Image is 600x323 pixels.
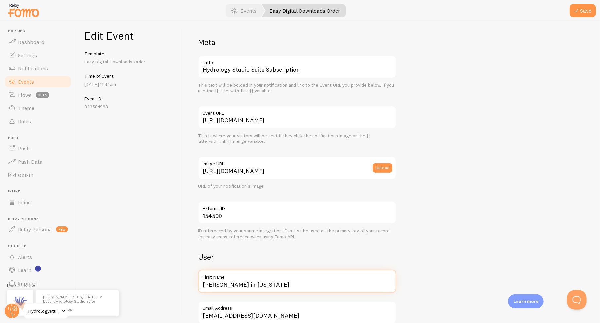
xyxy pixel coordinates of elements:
a: Push Data [4,155,72,168]
span: Hydrologystudio [28,307,60,315]
div: Learn more [508,294,544,308]
span: Push [18,145,30,152]
a: Relay Persona new [4,223,72,236]
a: Settings [4,49,72,62]
div: This text will be bolded in your notification and link to the Event URL you provide below, if you... [198,82,396,94]
span: Push Data [18,158,43,165]
span: Notifications [18,65,48,72]
span: Learn [18,267,31,273]
a: Flows beta [4,88,72,101]
img: fomo-relay-logo-orange.svg [7,2,40,19]
a: Alerts [4,250,72,263]
span: Settings [18,52,37,59]
span: beta [36,92,49,98]
label: First Name [198,270,396,281]
label: Event URL [198,106,396,117]
label: External ID [198,201,396,212]
a: Dashboard [4,35,72,49]
a: Hydrologystudio [24,303,68,319]
span: Inline [18,199,31,206]
h5: Event ID [84,96,174,101]
h5: Template [84,51,174,57]
h1: Edit Event [84,29,174,43]
span: Relay Persona [18,226,52,233]
a: Push [4,142,72,155]
span: Push [8,136,72,140]
span: Inline [8,189,72,194]
label: Image URL [198,156,396,168]
span: Opt-In [18,172,33,178]
span: Theme [18,105,34,111]
div: ID referenced by your source integration. Can also be used as the primary key of your record for ... [198,228,396,240]
p: 843584988 [84,103,174,110]
span: Events [18,78,34,85]
a: Notifications [4,62,72,75]
span: Get Help [8,244,72,248]
span: Relay Persona [8,217,72,221]
a: Opt-In [4,168,72,182]
span: Dashboard [18,39,44,45]
p: Easy Digital Downloads Order [84,59,174,65]
span: Pop-ups [8,29,72,33]
a: Theme [4,101,72,115]
h5: Time of Event [84,73,174,79]
h2: Meta [198,37,396,47]
div: URL of your notification's image [198,183,396,189]
span: Alerts [18,254,32,260]
span: new [56,226,68,232]
div: This is where your visitors will be sent if they click the notifications image or the {{ title_wi... [198,133,396,144]
p: [DATE] 11:44am [84,81,174,88]
h2: User [198,252,396,262]
span: Support [18,280,37,287]
a: Support [4,277,72,290]
a: Events [4,75,72,88]
span: Rules [18,118,31,125]
span: Flows [18,92,32,98]
label: Email Address [198,301,396,312]
button: Upload [373,163,392,173]
p: Learn more [513,298,539,304]
label: Title [198,55,396,66]
a: Learn [4,263,72,277]
a: Rules [4,115,72,128]
iframe: Help Scout Beacon - Open [567,290,587,310]
a: Inline [4,196,72,209]
svg: <p>Watch New Feature Tutorials!</p> [35,266,41,272]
